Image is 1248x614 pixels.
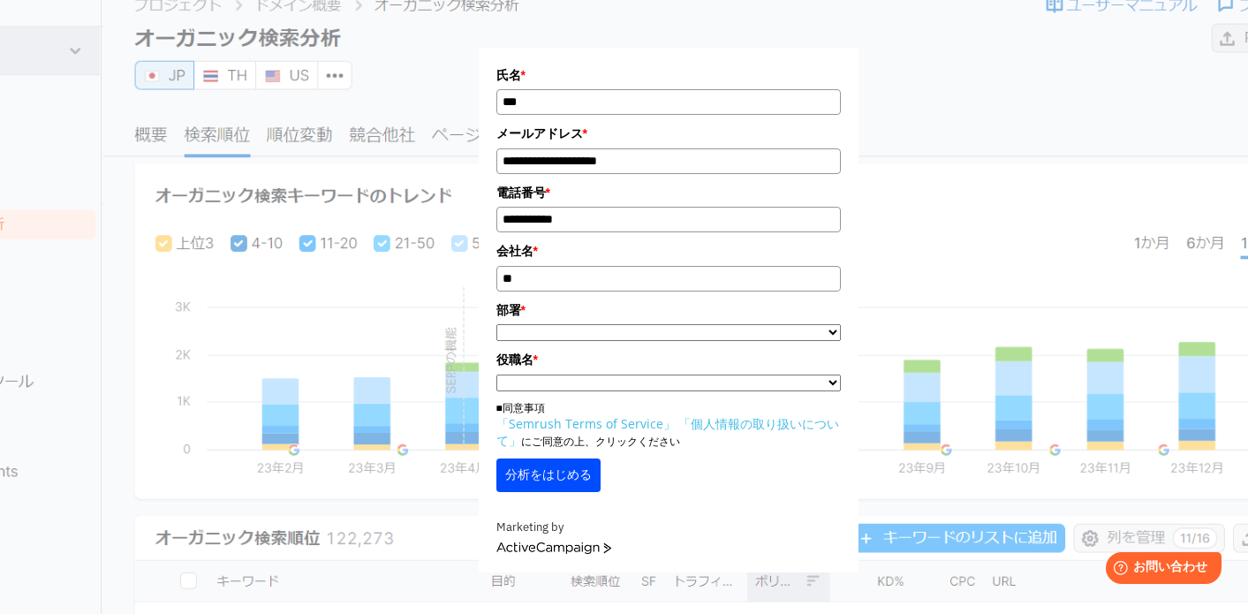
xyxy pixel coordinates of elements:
[496,300,841,320] label: 部署
[496,415,839,449] a: 「個人情報の取り扱いについて」
[496,241,841,261] label: 会社名
[496,459,601,492] button: 分析をはじめる
[496,183,841,202] label: 電話番号
[496,350,841,369] label: 役職名
[496,124,841,143] label: メールアドレス
[496,519,841,537] div: Marketing by
[496,400,841,450] p: ■同意事項 にご同意の上、クリックください
[496,65,841,85] label: 氏名
[496,415,676,432] a: 「Semrush Terms of Service」
[1091,545,1229,595] iframe: Help widget launcher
